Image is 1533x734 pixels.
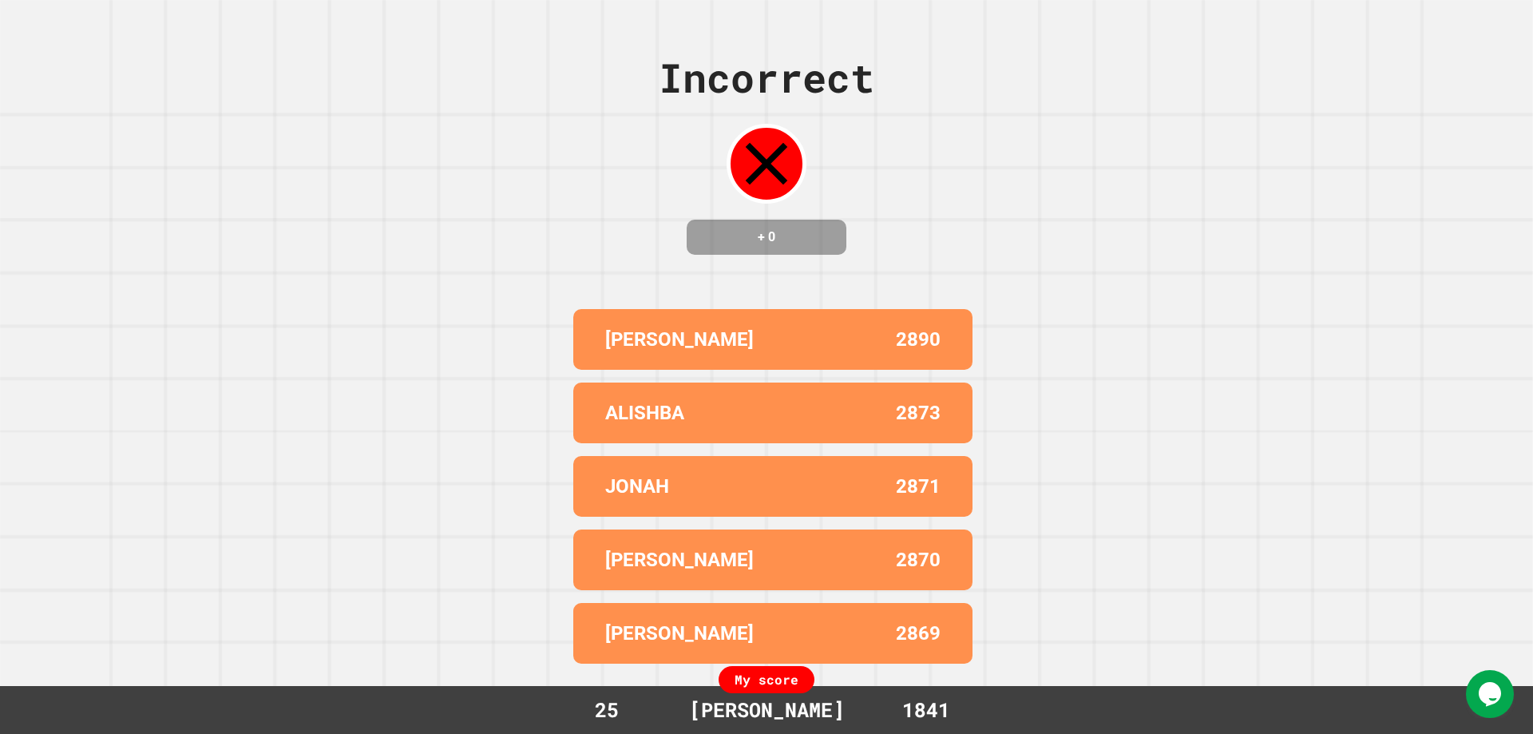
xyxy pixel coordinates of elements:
[703,228,830,247] h4: + 0
[605,619,754,648] p: [PERSON_NAME]
[719,666,814,693] div: My score
[673,695,861,725] div: [PERSON_NAME]
[1466,670,1517,718] iframe: chat widget
[896,325,941,354] p: 2890
[896,472,941,501] p: 2871
[605,399,684,427] p: ALISHBA
[659,48,874,108] div: Incorrect
[896,546,941,574] p: 2870
[896,619,941,648] p: 2869
[605,325,754,354] p: [PERSON_NAME]
[866,695,986,725] div: 1841
[605,472,669,501] p: JONAH
[547,695,667,725] div: 25
[896,399,941,427] p: 2873
[605,546,754,574] p: [PERSON_NAME]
